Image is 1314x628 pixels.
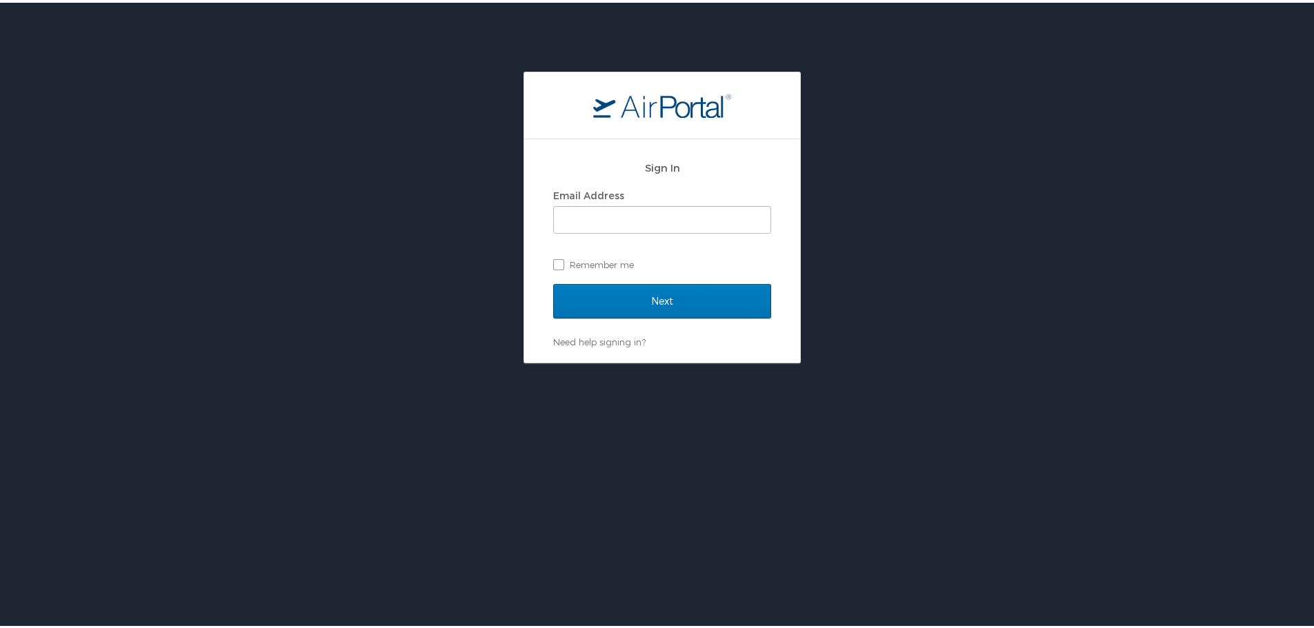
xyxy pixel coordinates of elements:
a: Need help signing in? [553,334,646,345]
img: logo [593,90,731,115]
label: Email Address [553,187,624,199]
input: Next [553,281,771,316]
h2: Sign In [553,157,771,173]
label: Remember me [553,252,771,272]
